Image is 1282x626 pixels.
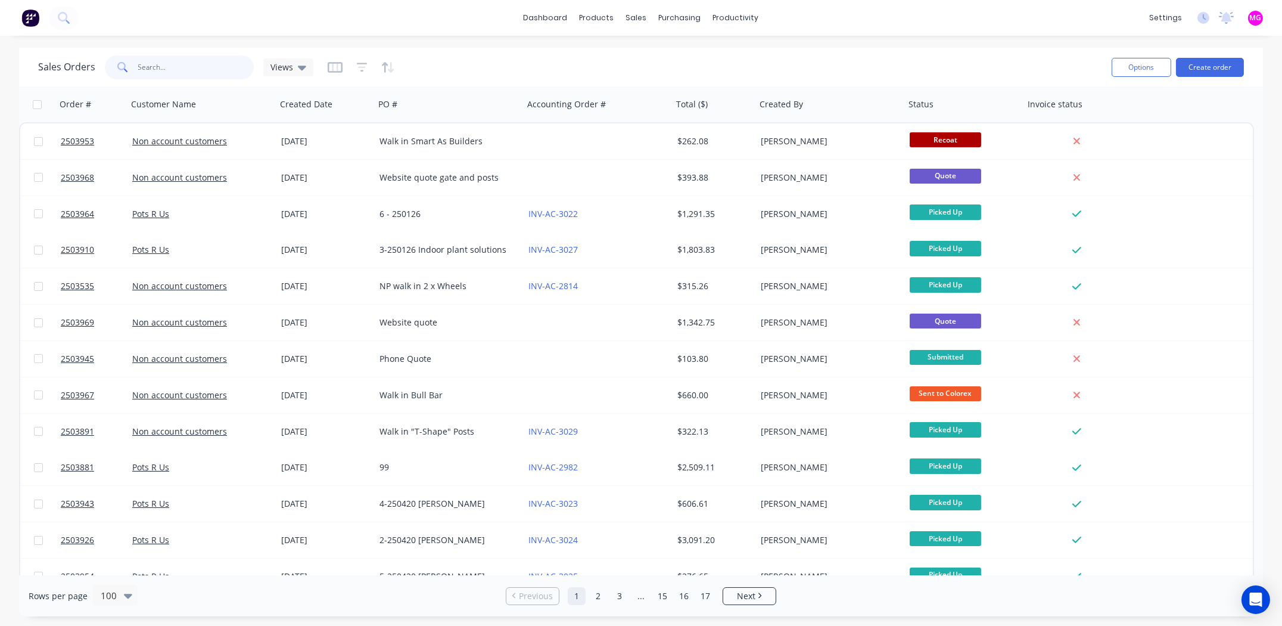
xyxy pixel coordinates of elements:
[1028,98,1082,110] div: Invoice status
[908,98,934,110] div: Status
[761,498,893,510] div: [PERSON_NAME]
[281,244,370,256] div: [DATE]
[61,426,94,438] span: 2503891
[281,534,370,546] div: [DATE]
[379,534,512,546] div: 2-250420 [PERSON_NAME]
[677,317,748,329] div: $1,342.75
[910,204,981,219] span: Picked Up
[528,426,578,437] a: INV-AC-3029
[379,389,512,401] div: Walk in Bull Bar
[132,534,169,546] a: Pots R Us
[131,98,196,110] div: Customer Name
[61,414,132,450] a: 2503891
[379,244,512,256] div: 3-250126 Indoor plant solutions
[61,450,132,485] a: 2503881
[281,571,370,582] div: [DATE]
[675,587,693,605] a: Page 16
[132,135,227,147] a: Non account customers
[761,534,893,546] div: [PERSON_NAME]
[910,314,981,329] span: Quote
[379,208,512,220] div: 6 - 250126
[61,135,94,147] span: 2503953
[910,495,981,510] span: Picked Up
[1176,58,1244,77] button: Create order
[61,317,94,329] span: 2503969
[677,498,748,510] div: $606.61
[910,277,981,292] span: Picked Up
[528,461,578,473] a: INV-AC-2982
[723,590,776,602] a: Next page
[379,571,512,582] div: 5-250420 [PERSON_NAME]
[61,571,94,582] span: 2503954
[506,590,559,602] a: Previous page
[677,571,748,582] div: $276.65
[910,132,981,147] span: Recoat
[61,522,132,558] a: 2503926
[696,587,714,605] a: Page 17
[281,172,370,184] div: [DATE]
[677,208,748,220] div: $1,291.35
[379,498,512,510] div: 4-250420 [PERSON_NAME]
[61,172,94,184] span: 2503968
[379,317,512,329] div: Website quote
[1143,9,1188,27] div: settings
[676,98,708,110] div: Total ($)
[589,587,607,605] a: Page 2
[61,461,94,473] span: 2503881
[527,98,606,110] div: Accounting Order #
[281,389,370,401] div: [DATE]
[528,244,578,255] a: INV-AC-3027
[518,9,574,27] a: dashboard
[132,208,169,219] a: Pots R Us
[61,123,132,159] a: 2503953
[528,208,578,219] a: INV-AC-3022
[677,172,748,184] div: $393.88
[281,426,370,438] div: [DATE]
[761,208,893,220] div: [PERSON_NAME]
[61,208,94,220] span: 2503964
[910,350,981,365] span: Submitted
[910,169,981,184] span: Quote
[61,196,132,232] a: 2503964
[761,461,893,473] div: [PERSON_NAME]
[568,587,586,605] a: Page 1 is your current page
[528,280,578,292] a: INV-AC-2814
[761,172,893,184] div: [PERSON_NAME]
[910,458,981,473] span: Picked Up
[677,353,748,365] div: $103.80
[677,280,748,292] div: $315.26
[761,571,893,582] div: [PERSON_NAME]
[61,353,94,365] span: 2503945
[528,534,578,546] a: INV-AC-3024
[910,386,981,401] span: Sent to Colorex
[61,160,132,196] a: 2503968
[132,244,169,255] a: Pots R Us
[910,568,981,582] span: Picked Up
[61,559,132,594] a: 2503954
[761,244,893,256] div: [PERSON_NAME]
[379,135,512,147] div: Walk in Smart As Builders
[281,135,370,147] div: [DATE]
[1241,585,1270,614] div: Open Intercom Messenger
[281,461,370,473] div: [DATE]
[61,486,132,522] a: 2503943
[528,571,578,582] a: INV-AC-3025
[61,244,94,256] span: 2503910
[61,341,132,377] a: 2503945
[574,9,620,27] div: products
[270,61,293,73] span: Views
[132,571,169,582] a: Pots R Us
[281,317,370,329] div: [DATE]
[910,422,981,437] span: Picked Up
[132,353,227,364] a: Non account customers
[379,172,512,184] div: Website quote gate and posts
[910,241,981,256] span: Picked Up
[132,280,227,292] a: Non account customers
[281,208,370,220] div: [DATE]
[61,268,132,304] a: 2503535
[378,98,397,110] div: PO #
[61,377,132,413] a: 2503967
[38,61,95,73] h1: Sales Orders
[379,461,512,473] div: 99
[760,98,803,110] div: Created By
